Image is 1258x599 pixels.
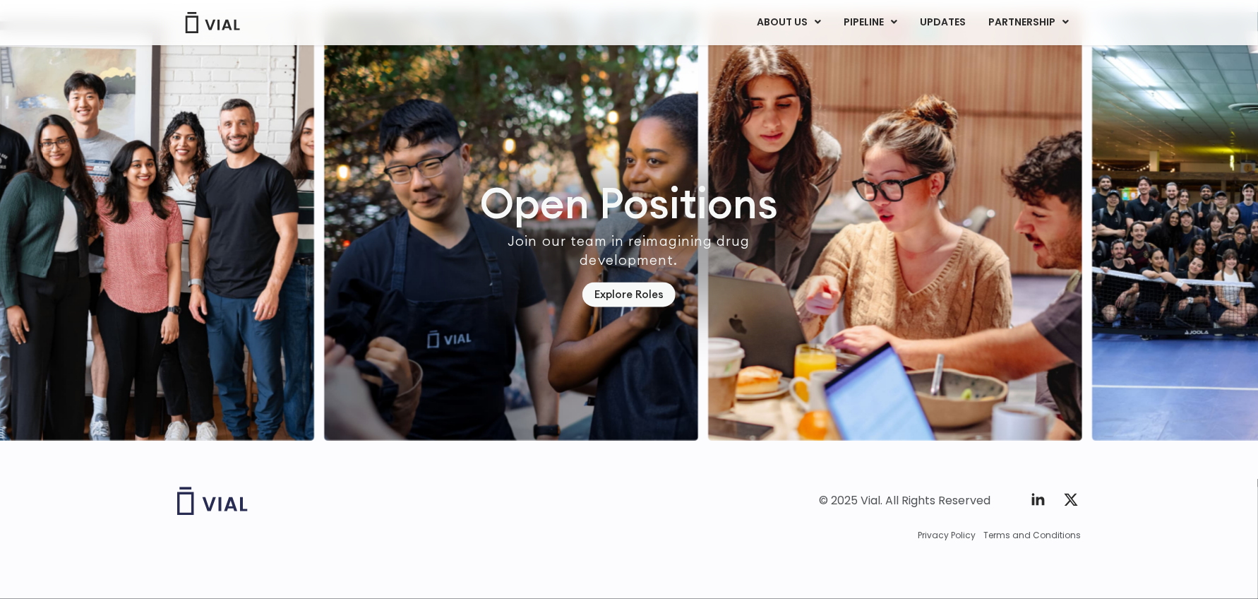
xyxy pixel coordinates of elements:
[184,12,241,33] img: Vial Logo
[909,11,976,35] a: UPDATES
[324,12,698,441] img: http://Group%20of%20people%20smiling%20wearing%20aprons
[177,487,248,516] img: Vial logo wih "Vial" spelled out
[708,12,1082,441] div: 2 / 7
[745,11,832,35] a: ABOUT USMenu Toggle
[324,12,698,441] div: 1 / 7
[983,530,1081,542] a: Terms and Conditions
[832,11,908,35] a: PIPELINEMenu Toggle
[918,530,976,542] a: Privacy Policy
[977,11,1080,35] a: PARTNERSHIPMenu Toggle
[819,494,990,509] div: © 2025 Vial. All Rights Reserved
[582,283,676,307] a: Explore Roles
